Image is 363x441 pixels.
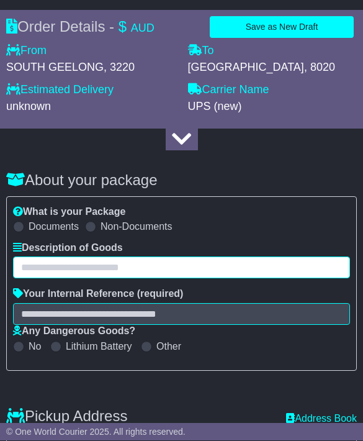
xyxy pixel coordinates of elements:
span: SOUTH GEELONG [6,61,104,74]
label: Other [156,341,181,353]
label: From [6,45,47,58]
label: Lithium Battery [66,341,132,353]
label: To [188,45,214,58]
span: AUD [131,22,155,35]
label: What is your Package [13,206,125,218]
span: $ [119,19,127,35]
button: Save as New Draft [210,17,354,39]
label: Documents [29,221,79,233]
label: Non-Documents [101,221,173,233]
h3: About your package [6,173,357,189]
span: [GEOGRAPHIC_DATA] [188,61,304,74]
div: UPS (new) [188,101,357,114]
label: Carrier Name [188,84,269,98]
span: , 8020 [304,61,335,74]
label: Any Dangerous Goods? [13,325,135,337]
label: No [29,341,41,353]
label: Description of Goods [13,242,123,254]
div: unknown [6,101,176,114]
div: Order Details - [6,19,155,37]
span: , 3220 [104,61,135,74]
span: © One World Courier 2025. All rights reserved. [6,427,186,437]
a: Address Book [286,413,357,425]
h3: Pickup Address [6,409,127,425]
label: Your Internal Reference (required) [13,288,183,300]
label: Estimated Delivery [6,84,176,98]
